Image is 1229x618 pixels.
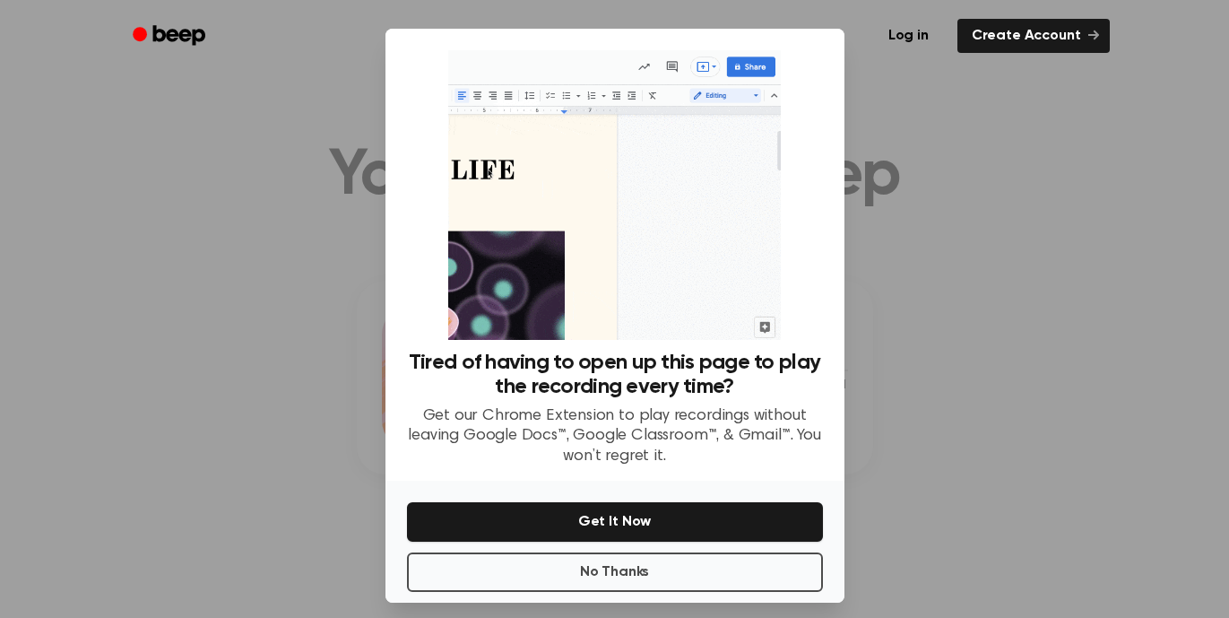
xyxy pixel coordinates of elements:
a: Beep [120,19,221,54]
button: No Thanks [407,553,823,592]
a: Create Account [957,19,1110,53]
h3: Tired of having to open up this page to play the recording every time? [407,351,823,399]
img: Beep extension in action [448,50,781,340]
button: Get It Now [407,502,823,542]
a: Log in [870,15,947,57]
p: Get our Chrome Extension to play recordings without leaving Google Docs™, Google Classroom™, & Gm... [407,406,823,467]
